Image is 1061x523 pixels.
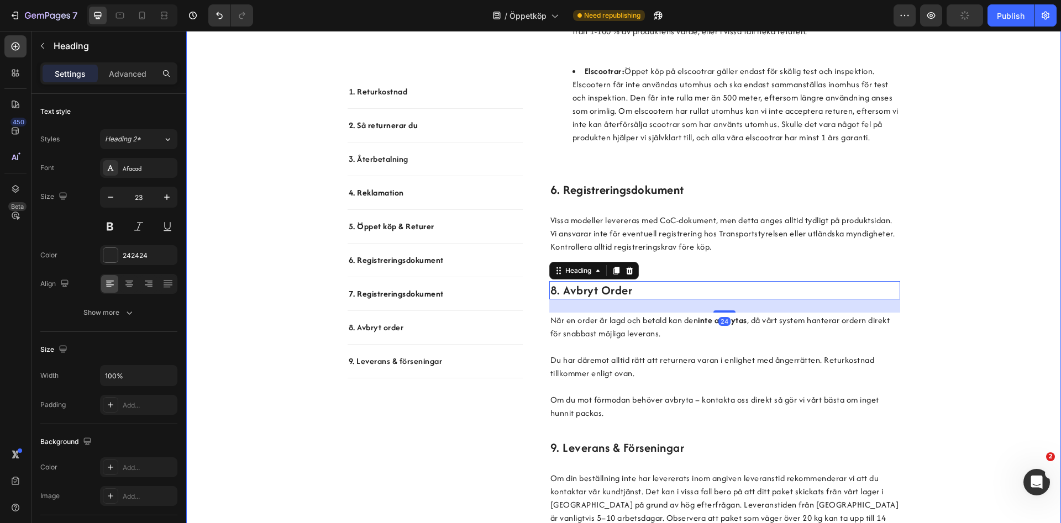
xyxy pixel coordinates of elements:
div: Heading [377,235,407,245]
div: Show more [83,307,135,318]
div: Beta [8,202,27,211]
div: Publish [997,10,1025,22]
button: Show more [40,303,177,323]
div: Color [40,250,57,260]
button: Publish [988,4,1034,27]
div: Styles [40,134,60,144]
div: Align [40,277,71,292]
h2: Rich Text Editor. Editing area: main [363,250,714,269]
div: Width [40,371,59,381]
p: 8. avbryt order [364,251,713,268]
p: Settings [55,68,86,80]
div: Undo/Redo [208,4,253,27]
button: 7 [4,4,82,27]
div: 242424 [123,251,175,261]
strong: inte avbrytas [512,283,561,295]
p: Heading [54,39,173,52]
span: 2 [1046,452,1055,461]
p: Du har däremot alltid rätt att returnera varan i enlighet med ångerrätten. Returkostnad tillkomme... [364,309,713,349]
p: Advanced [109,68,146,80]
input: Auto [101,366,177,385]
div: Add... [123,400,175,410]
div: Font [40,163,54,173]
p: 9. leverans & förseningar [364,409,713,425]
iframe: Design area [186,31,1061,523]
p: 7 [72,9,77,22]
div: Size [40,189,70,204]
strong: 6. registreringsdokument [364,150,498,167]
div: 450 [10,118,27,126]
div: Size [40,342,70,357]
p: Om din beställning inte har levererats inom angiven leveranstid rekommenderar vi att du kontaktar... [364,441,713,507]
iframe: Intercom live chat [1023,469,1050,495]
div: Padding [40,400,66,410]
p: ⁠⁠⁠⁠⁠⁠⁠ [364,151,713,167]
p: Vissa modeller levereras med CoC-dokument, men detta anges alltid tydligt på produktsidan. Vi ans... [364,183,713,223]
span: Öppetköp [510,10,547,22]
span: Need republishing [584,10,640,20]
span: Heading 2* [105,134,141,144]
p: Om du mot förmodan behöver avbryta – kontakta oss direkt så gör vi vårt bästa om inget hunnit pac... [364,362,713,389]
div: Afacad [123,163,175,173]
p: När en order är lagd och betald kan den , då vårt system hanterar ordern direkt för snabbast möjl... [364,283,713,309]
div: Color [40,462,57,472]
h2: Rich Text Editor. Editing area: main [363,408,714,426]
li: Öppet köp på elscootrar gäller endast för skälig test och inspektion. Elscootern får inte använda... [386,34,713,113]
div: Add... [123,492,175,501]
h2: Rich Text Editor. Editing area: main [363,150,714,168]
button: Heading 2* [100,129,177,149]
div: Image [40,491,60,501]
strong: Elscootrar: [398,34,439,46]
span: / [505,10,507,22]
div: Text style [40,107,71,117]
div: Background [40,435,94,450]
div: 24 [532,286,544,295]
div: Add... [123,463,175,473]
